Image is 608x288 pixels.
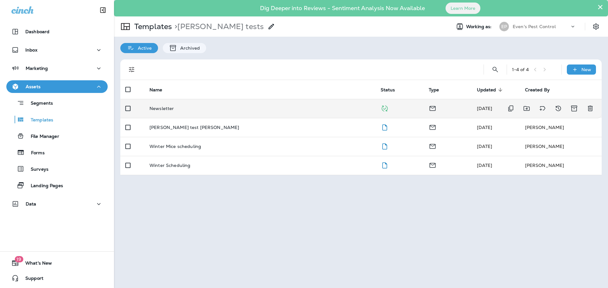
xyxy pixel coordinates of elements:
[477,144,492,149] span: Hannah Haack
[24,167,48,173] p: Surveys
[26,201,36,206] p: Data
[381,87,403,93] span: Status
[24,183,63,189] p: Landing Pages
[429,124,436,130] span: Email
[552,102,565,115] button: View Changelog
[6,129,108,143] button: File Manager
[135,46,152,51] p: Active
[6,44,108,56] button: Inbox
[504,102,517,115] button: Duplicate
[149,144,201,149] p: Winter Mice scheduling
[6,179,108,192] button: Landing Pages
[94,4,112,16] button: Collapse Sidebar
[597,2,603,12] button: Close
[24,117,53,123] p: Templates
[242,7,443,9] p: Dig Deeper into Reviews - Sentiment Analysis Now Available
[581,67,591,72] p: New
[489,63,502,76] button: Search Templates
[19,260,52,268] span: What's New
[177,46,200,51] p: Archived
[477,87,496,93] span: Updated
[429,105,436,111] span: Email
[520,137,602,156] td: [PERSON_NAME]
[568,102,581,115] button: Archive
[520,102,533,115] button: Move to folder
[536,102,549,115] button: Add tags
[6,80,108,93] button: Assets
[6,198,108,210] button: Data
[149,87,171,93] span: Name
[26,84,41,89] p: Assets
[590,21,602,32] button: Settings
[429,162,436,168] span: Email
[525,87,558,93] span: Created By
[381,105,389,111] span: Published
[125,63,138,76] button: Filters
[584,102,597,115] button: Delete
[6,113,108,126] button: Templates
[429,87,447,93] span: Type
[6,272,108,285] button: Support
[149,106,174,111] p: Newsletter
[24,134,59,140] p: File Manager
[477,125,492,130] span: Hannah Haack
[6,62,108,75] button: Marketing
[446,3,480,14] button: Learn More
[381,162,389,168] span: Draft
[381,124,389,130] span: Draft
[477,106,492,111] span: Frank Carreno
[26,66,48,71] p: Marketing
[512,67,529,72] div: 1 - 4 of 4
[429,87,439,93] span: Type
[466,24,493,29] span: Working as:
[25,29,49,34] p: Dashboard
[520,156,602,175] td: [PERSON_NAME]
[19,276,43,283] span: Support
[172,22,264,31] p: Hannah tests
[499,22,509,31] div: EP
[6,25,108,38] button: Dashboard
[25,47,37,52] p: Inbox
[477,87,504,93] span: Updated
[381,143,389,149] span: Draft
[6,162,108,175] button: Surveys
[132,22,172,31] p: Templates
[513,24,556,29] p: Even's Pest Control
[25,150,45,156] p: Forms
[149,163,190,168] p: Winter Scheduling
[477,162,492,168] span: Hannah Haack
[381,87,395,93] span: Status
[24,101,53,107] p: Segments
[15,256,23,262] span: 19
[6,257,108,269] button: 19What's New
[525,87,550,93] span: Created By
[149,125,239,130] p: [PERSON_NAME] test [PERSON_NAME]
[149,87,162,93] span: Name
[6,96,108,110] button: Segments
[520,118,602,137] td: [PERSON_NAME]
[429,143,436,149] span: Email
[6,146,108,159] button: Forms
